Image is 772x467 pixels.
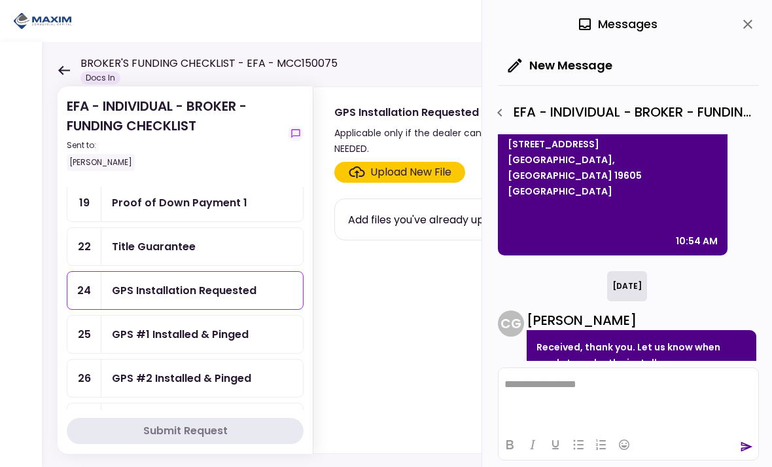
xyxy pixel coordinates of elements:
a: 26GPS #2 Installed & Pinged [67,359,304,398]
button: show-messages [288,126,304,141]
span: Click here to upload the required document [334,162,465,183]
h1: BROKER'S FUNDING CHECKLIST - EFA - MCC150075 [80,56,338,71]
p: Received, thank you. Let us know when ready to order the install. [536,339,746,371]
button: Numbered list [590,436,612,454]
img: Partner icon [13,11,72,31]
div: GPS Installation Requested [334,104,641,121]
button: Italic [521,436,544,454]
a: 25GPS #1 Installed & Pinged [67,315,304,354]
button: Emojis [613,436,635,454]
button: Submit Request [67,418,304,444]
div: EFA - INDIVIDUAL - BROKER - FUNDING CHECKLIST - GPS Installation Requested [489,102,759,124]
div: Applicable only if the dealer cannot install the GPS. NO UPLOAD NEEDED. [334,125,641,157]
div: 30 [67,403,101,441]
button: close [737,13,759,35]
button: send [740,440,753,453]
button: New Message [498,48,623,83]
div: [PERSON_NAME] [527,310,756,330]
div: Upload New File [370,164,451,180]
div: 25 [67,316,101,353]
div: [PERSON_NAME] [67,154,135,171]
div: Add files you've already uploaded to My AIO [348,212,572,228]
div: 19 [67,184,101,221]
a: 30Interview [67,403,304,441]
a: 24GPS Installation Requested [67,271,304,310]
div: Sent to: [67,140,283,151]
div: GPS Installation Requested [112,282,256,299]
div: Title Guarantee [112,238,196,255]
iframe: Rich Text Area [499,368,758,429]
p: [STREET_ADDRESS] [GEOGRAPHIC_DATA], [GEOGRAPHIC_DATA] 19605 [GEOGRAPHIC_DATA] [508,136,718,199]
div: GPS #1 Installed & Pinged [112,326,249,343]
div: Proof of Down Payment 1 [112,195,247,211]
a: 22Title Guarantee [67,227,304,266]
div: Messages [577,14,658,34]
div: Submit Request [143,423,228,439]
div: 10:54 AM [676,233,718,249]
a: 19Proof of Down Payment 1 [67,183,304,222]
div: 24 [67,272,101,309]
button: Bullet list [567,436,589,454]
div: 26 [67,360,101,397]
div: [DATE] [607,271,647,301]
div: C G [498,310,524,337]
div: Docs In [80,71,120,84]
div: EFA - INDIVIDUAL - BROKER - FUNDING CHECKLIST [67,96,283,171]
button: Underline [544,436,567,454]
div: 22 [67,228,101,265]
button: Bold [499,436,521,454]
div: GPS Installation RequestedApplicable only if the dealer cannot install the GPS. NO UPLOAD NEEDED.... [313,86,746,454]
div: GPS #2 Installed & Pinged [112,370,251,386]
